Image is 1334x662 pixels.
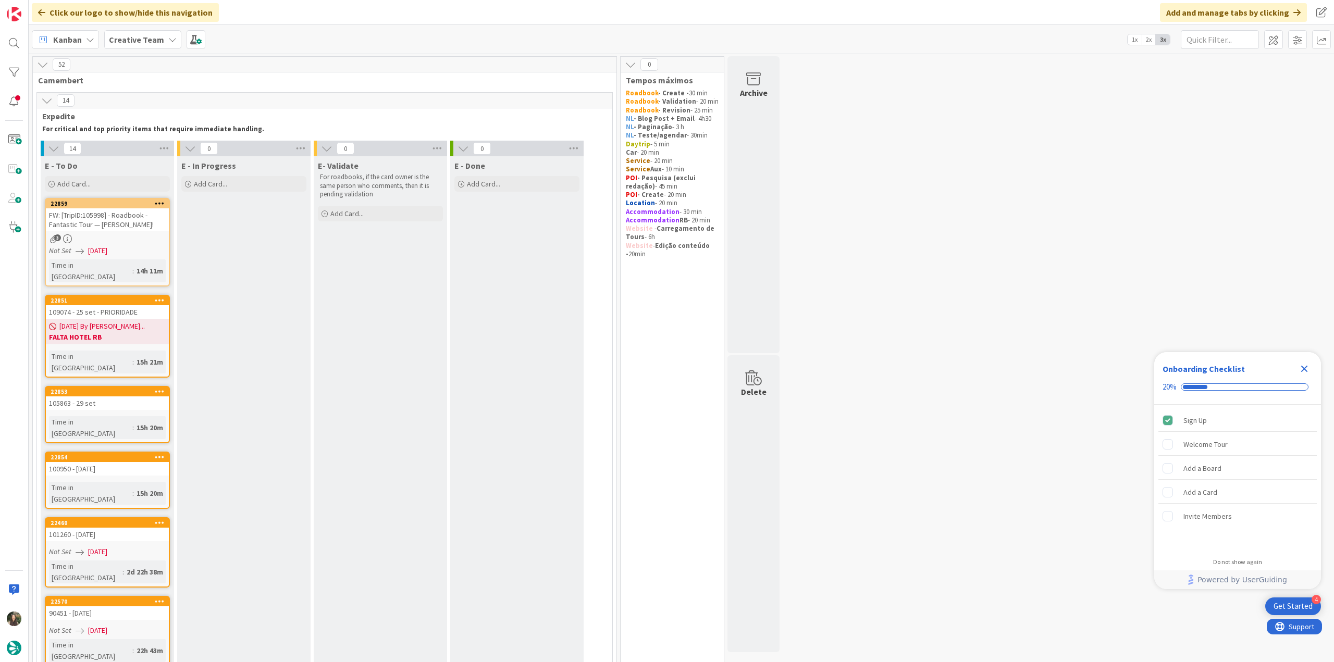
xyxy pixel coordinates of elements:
div: 22854100950 - [DATE] [46,453,169,476]
p: - 30 min [626,208,719,216]
a: 22460101260 - [DATE]Not Set[DATE]Time in [GEOGRAPHIC_DATA]:2d 22h 38m [45,517,170,588]
p: - 20min [626,242,719,259]
div: Add a Card is incomplete. [1158,481,1317,504]
div: 22853105863 - 29 set [46,387,169,410]
div: Time in [GEOGRAPHIC_DATA] [49,259,132,282]
i: Not Set [49,246,71,255]
span: : [132,488,134,499]
span: [DATE] [88,546,107,557]
span: Add Card... [194,179,227,189]
a: 22851109074 - 25 set - PRIORIDADE[DATE] By [PERSON_NAME]...FALTA HOTEL RBTime in [GEOGRAPHIC_DATA... [45,295,170,378]
strong: - Blog Post + Email [634,114,695,123]
div: Invite Members [1183,510,1232,522]
strong: For critical and top priority items that require immediate handling. [42,124,264,133]
div: 101260 - [DATE] [46,528,169,541]
p: - 45 min [626,174,719,191]
div: Time in [GEOGRAPHIC_DATA] [49,416,132,439]
div: 22854 [46,453,169,462]
div: 2d 22h 38m [124,566,166,578]
div: Welcome Tour is incomplete. [1158,433,1317,456]
strong: Service [626,156,650,165]
div: 15h 20m [134,422,166,433]
div: Sign Up [1183,414,1207,427]
div: 90451 - [DATE] [46,606,169,620]
div: Close Checklist [1296,360,1313,377]
span: Support [22,2,47,14]
div: Sign Up is complete. [1158,409,1317,432]
span: Camembert [38,75,603,85]
strong: Carregamento de Tours [626,224,716,241]
div: Welcome Tour [1183,438,1228,451]
p: - 20 min [626,148,719,157]
div: Add a Card [1183,486,1217,498]
div: Checklist Container [1154,352,1321,589]
i: Not Set [49,547,71,556]
a: 22859FW: [TripID:105998] - Roadbook - Fantastic Tour — [PERSON_NAME]!Not Set[DATE]Time in [GEOGRA... [45,198,170,286]
p: - - 6h [626,224,719,242]
div: Get Started [1274,601,1313,611]
span: Powered by UserGuiding [1197,573,1287,586]
div: Add a Board is incomplete. [1158,457,1317,480]
span: : [132,265,134,277]
span: : [122,566,124,578]
p: - 5 min [626,140,719,148]
span: 0 [473,142,491,155]
strong: POI [626,190,637,199]
span: [DATE] [88,625,107,636]
div: 22853 [51,388,169,395]
span: E - In Progress [181,160,236,171]
p: - 30min [626,131,719,140]
strong: - Paginação [634,122,672,131]
strong: Accommodation [626,216,680,224]
strong: Roadbook [626,106,658,115]
a: 22853105863 - 29 setTime in [GEOGRAPHIC_DATA]:15h 20m [45,386,170,443]
strong: - Pesquisa (exclui redação) [626,173,697,191]
span: E- Validate [318,160,359,171]
strong: - Create - [658,89,689,97]
img: Visit kanbanzone.com [7,7,21,21]
div: Open Get Started checklist, remaining modules: 4 [1265,597,1321,615]
div: 22859 [51,200,169,207]
div: 22460 [51,519,169,527]
p: - 3 h [626,123,719,131]
span: Add Card... [57,179,91,189]
div: 22570 [51,598,169,605]
p: - 25 min [626,106,719,115]
span: E - To Do [45,160,78,171]
strong: - Revision [658,106,690,115]
span: Add Card... [467,179,500,189]
div: 14h 11m [134,265,166,277]
strong: NL [626,122,634,131]
div: 22460101260 - [DATE] [46,518,169,541]
p: - 20 min [626,191,719,199]
div: 22853 [46,387,169,396]
div: 22851 [51,297,169,304]
strong: NL [626,114,634,123]
span: [DATE] [88,245,107,256]
span: 0 [200,142,218,155]
strong: NL [626,131,634,140]
span: 14 [64,142,81,155]
div: 15h 21m [134,356,166,368]
p: - 4h30 [626,115,719,123]
a: 22854100950 - [DATE]Time in [GEOGRAPHIC_DATA]:15h 20m [45,452,170,509]
div: 15h 20m [134,488,166,499]
strong: Website [626,241,653,250]
strong: Edição conteúdo - [626,241,711,258]
strong: - Validation [658,97,696,106]
strong: Roadbook [626,89,658,97]
a: Powered by UserGuiding [1159,570,1316,589]
p: - 20 min [626,97,719,106]
strong: Service [626,165,650,173]
div: 22h 43m [134,645,166,656]
strong: - Teste/agendar [634,131,687,140]
span: 14 [57,94,75,107]
strong: Roadbook [626,97,658,106]
strong: POI [626,173,637,182]
div: 22859FW: [TripID:105998] - Roadbook - Fantastic Tour — [PERSON_NAME]! [46,199,169,231]
div: 22851109074 - 25 set - PRIORIDADE [46,296,169,319]
div: Time in [GEOGRAPHIC_DATA] [49,482,132,505]
div: 2257090451 - [DATE] [46,597,169,620]
p: - 20 min [626,157,719,165]
b: FALTA HOTEL RB [49,332,166,342]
